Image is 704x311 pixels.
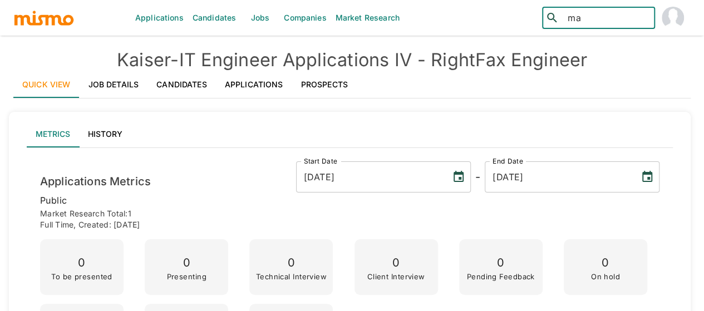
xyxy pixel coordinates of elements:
[591,253,620,273] p: 0
[475,168,480,186] h6: -
[563,10,650,26] input: Candidate search
[256,253,327,273] p: 0
[256,273,327,280] p: Technical Interview
[79,121,131,147] button: History
[467,253,535,273] p: 0
[40,192,659,208] p: public
[13,71,80,98] a: Quick View
[51,253,112,273] p: 0
[304,156,337,166] label: Start Date
[147,71,216,98] a: Candidates
[493,156,523,166] label: End Date
[296,161,443,192] input: MM/DD/YYYY
[40,172,151,190] h6: Applications Metrics
[80,71,148,98] a: Job Details
[662,7,684,29] img: Maia Reyes
[13,9,75,26] img: logo
[292,71,357,98] a: Prospects
[40,208,659,219] p: Market Research Total: 1
[485,161,632,192] input: MM/DD/YYYY
[367,253,425,273] p: 0
[216,71,292,98] a: Applications
[51,273,112,280] p: To be presented
[367,273,425,280] p: Client Interview
[166,273,206,280] p: Presenting
[447,166,470,188] button: Choose date, selected date is Oct 1, 2025
[591,273,620,280] p: On hold
[166,253,206,273] p: 0
[13,49,691,71] h4: Kaiser - IT Engineer Applications IV - RightFax Engineer
[467,273,535,280] p: Pending Feedback
[636,166,658,188] button: Choose date, selected date is Oct 13, 2025
[40,219,659,230] p: Full time , Created: [DATE]
[27,121,79,147] button: Metrics
[27,121,673,147] div: lab API tabs example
